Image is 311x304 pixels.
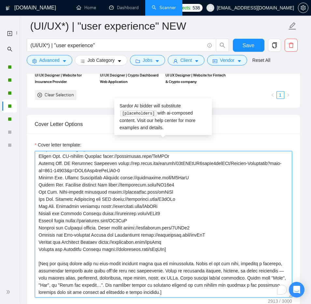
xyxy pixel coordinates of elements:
[237,59,242,63] span: caret-down
[192,4,200,11] span: 538
[286,93,290,97] span: right
[88,57,115,64] span: Job Category
[208,6,213,10] span: user
[155,59,160,63] span: caret-down
[45,91,74,99] div: Clear Selection
[80,59,85,63] span: bars
[220,57,234,64] span: Vendor
[27,55,72,65] button: settingAdvancedcaret-down
[37,93,42,97] span: close-circle
[277,91,284,99] a: 1
[6,289,12,295] span: double-right
[7,42,12,55] span: search
[284,91,292,99] button: right
[207,43,212,48] span: info-circle
[268,39,281,52] button: copy
[285,39,298,52] button: delete
[130,55,165,65] button: folderJobscaret-down
[173,59,178,63] span: user
[75,55,127,65] button: barsJob Categorycaret-down
[143,57,152,64] span: Jobs
[269,91,276,99] li: Previous Page
[35,72,96,85] span: UI UX Designer | Website for Insurance Provider
[114,98,212,135] div: Sardor AI bidder will substitute with ai-composed content. Visit our for more examples and details.
[109,5,139,10] a: dashboardDashboard
[62,59,67,63] span: caret-down
[30,18,287,34] input: Scanner name...
[288,22,297,30] span: edit
[298,5,308,10] a: setting
[213,59,217,63] span: idcard
[269,91,276,99] button: left
[168,55,205,65] button: userClientcaret-down
[165,72,227,85] span: UI UX Designer | Website for Fintech & Crypto company
[117,59,122,63] span: caret-down
[233,39,264,52] button: Save
[216,39,229,52] button: search
[39,57,60,64] span: Advanced
[271,93,275,97] span: left
[6,3,10,13] img: logo
[31,41,205,49] input: Search Freelance Jobs...
[32,59,37,63] span: setting
[152,5,176,10] a: searchScanner
[284,91,292,99] li: Next Page
[35,115,292,133] div: Cover Letter Options
[135,59,140,63] span: folder
[207,55,247,65] button: idcardVendorcaret-down
[120,110,156,117] code: [placeholders]
[2,42,17,152] li: My Scanners
[298,3,308,13] button: setting
[155,118,177,123] a: help center
[100,72,162,85] span: UI UX Designer | Crypto Dashboard Web Application
[35,141,81,148] label: Cover letter template:
[285,42,297,48] span: delete
[268,42,281,48] span: copy
[216,42,229,48] span: search
[77,5,96,10] a: homeHome
[289,282,304,297] div: Open Intercom Messenger
[7,27,12,40] a: New Scanner
[252,57,270,64] a: Reset All
[2,27,17,40] li: New Scanner
[194,59,199,63] span: caret-down
[243,41,254,49] span: Save
[35,151,292,297] textarea: To enrich screen reader interactions, please activate Accessibility in Grammarly extension settings
[180,57,192,64] span: Client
